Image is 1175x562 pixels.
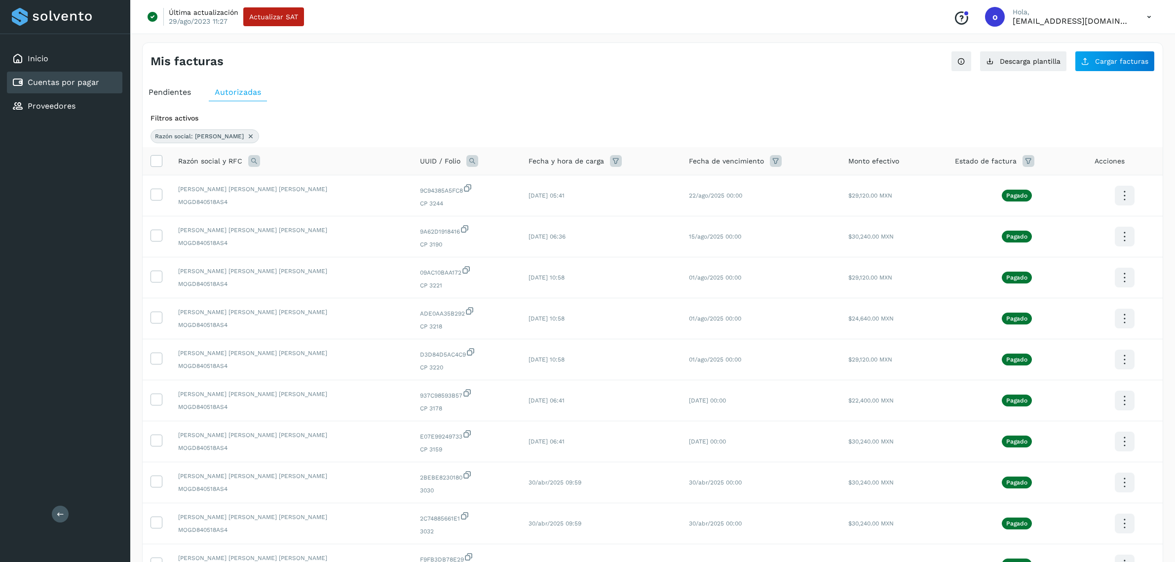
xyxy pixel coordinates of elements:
div: Filtros activos [151,113,1155,123]
span: MOGD840518AS4 [178,239,404,247]
span: 30/abr/2025 00:00 [689,479,742,486]
span: MOGD840518AS4 [178,443,404,452]
div: Inicio [7,48,122,70]
span: $30,240.00 MXN [848,479,894,486]
span: [PERSON_NAME] [PERSON_NAME] [PERSON_NAME] [178,349,404,358]
span: MOGD840518AS4 [178,525,404,534]
p: Pagado [1006,438,1027,445]
span: 30/abr/2025 00:00 [689,520,742,527]
span: Actualizar SAT [249,13,298,20]
span: [DATE] 06:41 [529,397,565,404]
span: 09AC10BAA172 [420,265,513,277]
span: Pendientes [149,87,191,97]
span: $30,240.00 MXN [848,520,894,527]
span: $29,120.00 MXN [848,192,892,199]
p: Pagado [1006,192,1027,199]
span: Monto efectivo [848,156,899,166]
p: Última actualización [169,8,238,17]
span: [DATE] 10:58 [529,356,565,363]
span: 3032 [420,527,513,536]
span: [PERSON_NAME] [PERSON_NAME] [PERSON_NAME] [178,472,404,481]
a: Inicio [28,54,48,63]
span: $29,120.00 MXN [848,356,892,363]
span: Descarga plantilla [1000,58,1061,65]
span: 9A62D1918416 [420,224,513,236]
p: orlando@rfllogistics.com.mx [1013,16,1131,26]
span: 3030 [420,486,513,495]
button: Cargar facturas [1075,51,1155,72]
span: MOGD840518AS4 [178,484,404,493]
span: Razón social: [PERSON_NAME] [155,132,244,141]
span: $30,240.00 MXN [848,233,894,240]
span: 937C98593B57 [420,388,513,400]
span: [DATE] 06:41 [529,438,565,445]
span: CP 3221 [420,281,513,290]
span: 2C74885661E1 [420,511,513,523]
div: Cuentas por pagar [7,72,122,93]
span: [DATE] 00:00 [689,438,726,445]
span: MOGD840518AS4 [178,280,404,288]
span: MOGD840518AS4 [178,198,404,206]
span: 01/ago/2025 00:00 [689,274,741,281]
span: Autorizadas [215,87,261,97]
div: Razón social: david [151,129,259,143]
span: 2BEBE8230180 [420,470,513,482]
span: ADE0AA35B292 [420,306,513,318]
p: Pagado [1006,397,1027,404]
a: Cuentas por pagar [28,78,99,87]
a: Proveedores [28,101,76,111]
span: CP 3220 [420,363,513,372]
span: Acciones [1095,156,1125,166]
span: $29,120.00 MXN [848,274,892,281]
span: [PERSON_NAME] [PERSON_NAME] [PERSON_NAME] [178,308,404,317]
button: Descarga plantilla [980,51,1067,72]
span: 30/abr/2025 09:59 [529,479,581,486]
p: Pagado [1006,315,1027,322]
span: Razón social y RFC [178,156,242,166]
span: [DATE] 05:41 [529,192,565,199]
button: Actualizar SAT [243,7,304,26]
span: 9C94385A5FC8 [420,183,513,195]
span: [DATE] 10:58 [529,274,565,281]
span: CP 3178 [420,404,513,413]
p: 29/ago/2023 11:27 [169,17,227,26]
p: Pagado [1006,233,1027,240]
span: Fecha y hora de carga [529,156,604,166]
span: MOGD840518AS4 [178,361,404,370]
span: 01/ago/2025 00:00 [689,356,741,363]
span: [DATE] 00:00 [689,397,726,404]
span: $24,640.00 MXN [848,315,894,322]
span: [PERSON_NAME] [PERSON_NAME] [PERSON_NAME] [178,267,404,276]
h4: Mis facturas [151,54,224,69]
p: Pagado [1006,520,1027,527]
span: [PERSON_NAME] [PERSON_NAME] [PERSON_NAME] [178,513,404,522]
p: Pagado [1006,356,1027,363]
span: Cargar facturas [1095,58,1148,65]
span: $22,400.00 MXN [848,397,894,404]
span: MOGD840518AS4 [178,402,404,411]
span: [DATE] 10:58 [529,315,565,322]
span: [PERSON_NAME] [PERSON_NAME] [PERSON_NAME] [178,431,404,440]
span: Fecha de vencimiento [689,156,764,166]
span: CP 3159 [420,445,513,454]
span: Estado de factura [955,156,1017,166]
span: [DATE] 06:36 [529,233,566,240]
p: Pagado [1006,274,1027,281]
span: D3D84D5AC4C9 [420,347,513,359]
p: Pagado [1006,479,1027,486]
span: E07E99249733 [420,429,513,441]
span: MOGD840518AS4 [178,321,404,329]
span: UUID / Folio [420,156,460,166]
div: Proveedores [7,95,122,117]
span: $30,240.00 MXN [848,438,894,445]
span: CP 3218 [420,322,513,331]
span: 22/ago/2025 00:00 [689,192,742,199]
span: CP 3244 [420,199,513,208]
p: Hola, [1013,8,1131,16]
span: 15/ago/2025 00:00 [689,233,741,240]
span: CP 3190 [420,240,513,249]
span: [PERSON_NAME] [PERSON_NAME] [PERSON_NAME] [178,185,404,194]
span: [PERSON_NAME] [PERSON_NAME] [PERSON_NAME] [178,390,404,399]
span: [PERSON_NAME] [PERSON_NAME] [PERSON_NAME] [178,226,404,235]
